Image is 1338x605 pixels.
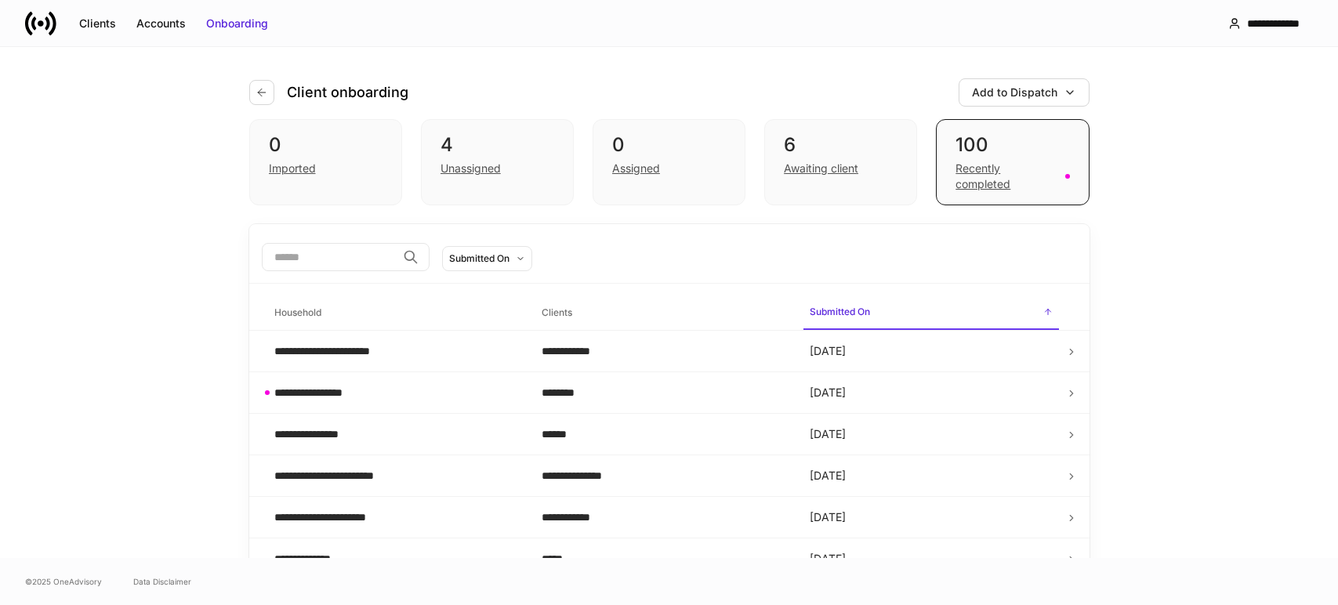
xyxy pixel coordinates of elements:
button: Submitted On [442,246,532,271]
td: [DATE] [797,331,1065,372]
td: [DATE] [797,538,1065,580]
div: Accounts [136,16,186,31]
span: © 2025 OneAdvisory [25,575,102,588]
div: 100Recently completed [936,119,1089,205]
div: Imported [269,161,316,176]
td: [DATE] [797,414,1065,455]
td: [DATE] [797,372,1065,414]
span: Submitted On [803,296,1059,330]
div: Assigned [612,161,660,176]
span: Household [268,297,524,329]
div: 0 [269,132,383,158]
div: Submitted On [449,251,509,266]
div: 4 [441,132,554,158]
div: Onboarding [206,16,268,31]
div: 0 [612,132,726,158]
button: Onboarding [196,11,278,36]
td: [DATE] [797,497,1065,538]
td: [DATE] [797,455,1065,497]
div: Unassigned [441,161,501,176]
div: Clients [79,16,116,31]
h4: Client onboarding [287,83,408,102]
h6: Household [274,305,321,320]
button: Add to Dispatch [959,78,1090,107]
span: Clients [535,297,791,329]
div: Awaiting client [784,161,858,176]
div: 4Unassigned [421,119,574,205]
button: Clients [69,11,126,36]
div: 0Imported [249,119,402,205]
div: Recently completed [955,161,1055,192]
div: 6 [784,132,897,158]
div: 0Assigned [593,119,745,205]
a: Data Disclaimer [133,575,191,588]
div: 6Awaiting client [764,119,917,205]
div: Add to Dispatch [972,85,1057,100]
h6: Submitted On [810,304,870,319]
div: 100 [955,132,1069,158]
button: Accounts [126,11,196,36]
h6: Clients [542,305,572,320]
